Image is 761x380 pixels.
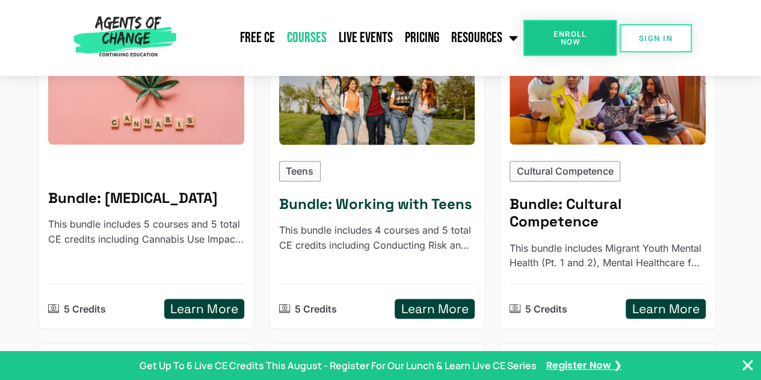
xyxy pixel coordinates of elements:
a: Courses [281,23,333,53]
a: Pricing [399,23,445,53]
img: Working with Teens - 5 Credit CE Bundle [269,31,484,150]
img: Cultural Competence - 5 Credit CE Bundle [510,36,706,145]
a: Register Now ❯ [546,359,621,372]
span: Enroll Now [543,30,597,46]
a: SIGN IN [620,24,692,52]
h5: Bundle: Cannabis Use Disorder [48,190,244,207]
p: Get Up To 6 Live CE Credits This August - Register For Our Lunch & Learn Live CE Series [140,358,537,373]
img: Cannabis Use Disorder - 5 CE Credit Bundle [48,36,244,145]
p: Cultural Competence [517,164,614,178]
p: 5 Credits [295,301,337,316]
h5: Learn More [632,301,699,316]
a: Cultural Competence - 5 Credit CE BundleCultural Competence Bundle: Cultural CompetenceThis bundl... [499,26,716,329]
nav: Menu [181,23,523,53]
a: Enroll Now [523,20,617,56]
h5: Learn More [401,301,469,316]
p: This bundle includes 5 courses and 5 total CE credits including Cannabis Use Impact on Mental Hea... [48,217,244,246]
a: Cannabis Use Disorder - 5 CE Credit BundleBundle: [MEDICAL_DATA]This bundle includes 5 courses an... [38,26,254,329]
p: 5 Credits [525,301,567,316]
a: Live Events [333,23,399,53]
a: Resources [445,23,523,53]
a: Free CE [234,23,281,53]
p: This bundle includes Migrant Youth Mental Health (Pt. 1 and 2), Mental Healthcare for Latinos, Na... [510,240,706,269]
h5: Bundle: Working with Teens [279,196,475,213]
p: This bundle includes 4 courses and 5 total CE credits including Conducting Risk and Safety Assess... [279,223,475,252]
a: Working with Teens - 5 Credit CE BundleTeens Bundle: Working with TeensThis bundle includes 4 cou... [269,26,485,329]
div: Working with Teens - 5 Credit CE Bundle [279,36,475,145]
p: 5 Credits [64,301,106,316]
span: SIGN IN [639,34,673,42]
p: Teens [286,164,313,178]
button: Close Banner [741,358,755,373]
h5: Learn More [170,301,238,316]
h5: Bundle: Cultural Competence [510,196,706,231]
